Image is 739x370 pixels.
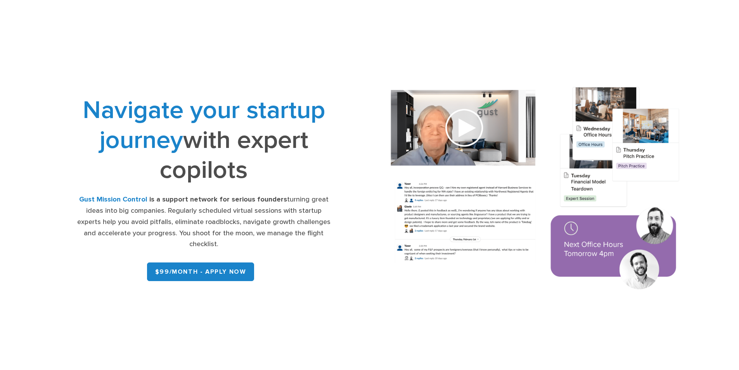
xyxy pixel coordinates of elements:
a: $99/month - APPLY NOW [147,262,254,281]
strong: Gust Mission Control [79,195,147,203]
div: turning great ideas into big companies. Regularly scheduled virtual sessions with startup experts... [76,194,332,250]
h1: with expert copilots [76,95,332,185]
strong: is a support network for serious founders [149,195,287,203]
span: Navigate your startup journey [83,95,325,155]
img: Composition of calendar events, a video call presentation, and chat rooms [376,75,696,304]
